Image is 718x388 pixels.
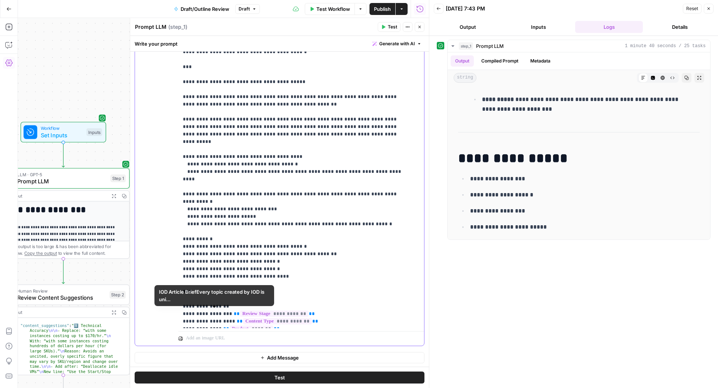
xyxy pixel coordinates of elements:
button: Publish [369,3,395,15]
span: step_1 [459,42,473,50]
span: Test Workflow [316,5,350,13]
span: ( step_1 ) [168,23,187,31]
span: Set Inputs [41,131,83,140]
textarea: Prompt LLM [135,23,166,31]
div: 1 minute 40 seconds / 25 tasks [448,52,710,239]
g: Edge from start to step_1 [62,142,65,167]
div: Step 2 [110,291,126,299]
span: Reset [686,5,698,12]
div: Step 1 [110,174,126,182]
button: Details [646,21,714,33]
span: Copy the output [24,251,57,256]
button: Test Workflow [305,3,355,15]
button: Reset [683,4,702,13]
span: Draft [239,6,250,12]
span: Human Review [17,287,106,294]
button: Metadata [526,55,555,67]
span: Draft/Outline Review [181,5,229,13]
div: Inputs [86,128,102,136]
span: Generate with AI [379,40,415,47]
div: Output [9,192,106,199]
span: string [454,73,476,83]
button: Add Message [135,352,424,363]
g: Edge from step_1 to step_2 [62,259,65,284]
span: Publish [374,5,391,13]
div: userDelete [135,23,172,346]
div: This output is too large & has been abbreviated for review. to view the full content. [9,243,126,257]
button: Output [434,21,501,33]
button: Test [135,372,424,384]
button: 1 minute 40 seconds / 25 tasks [448,40,710,52]
span: Test [388,24,397,30]
button: Generate with AI [369,39,424,49]
button: Inputs [504,21,572,33]
div: Output [9,309,106,315]
button: Test [378,22,401,32]
button: Output [451,55,474,67]
div: Write your prompt [130,36,429,51]
button: Draft/Outline Review [169,3,234,15]
button: Compiled Prompt [477,55,523,67]
span: Prompt LLM [476,42,504,50]
span: 1 minute 40 seconds / 25 tasks [625,43,706,49]
span: Review Content Suggestions [17,293,106,302]
span: LLM · GPT-5 [17,171,107,178]
button: Logs [575,21,643,33]
span: Workflow [41,125,83,132]
span: Add Message [267,354,299,361]
span: Test [274,374,285,381]
span: Prompt LLM [17,177,107,186]
button: Draft [235,4,260,14]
